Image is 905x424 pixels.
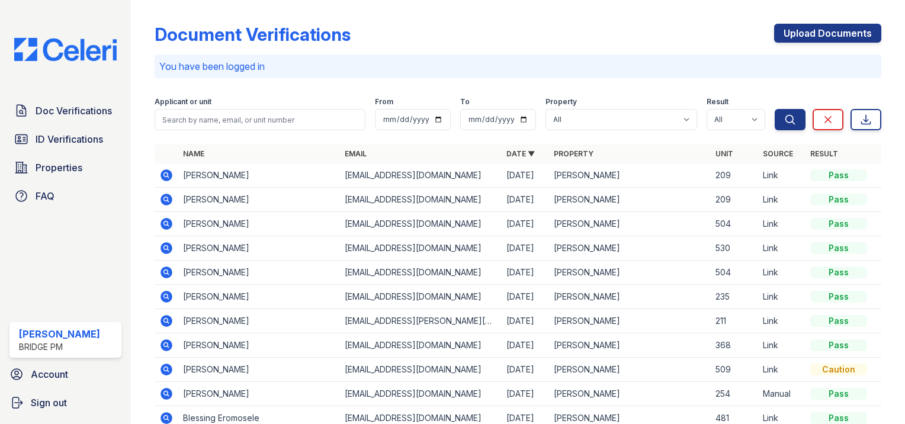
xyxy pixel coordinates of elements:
[31,396,67,410] span: Sign out
[502,309,549,333] td: [DATE]
[711,163,758,188] td: 209
[502,333,549,358] td: [DATE]
[178,358,340,382] td: [PERSON_NAME]
[758,163,805,188] td: Link
[549,163,711,188] td: [PERSON_NAME]
[340,236,502,261] td: [EMAIL_ADDRESS][DOMAIN_NAME]
[36,132,103,146] span: ID Verifications
[19,341,100,353] div: Bridge PM
[178,212,340,236] td: [PERSON_NAME]
[711,261,758,285] td: 504
[810,339,867,351] div: Pass
[375,97,393,107] label: From
[340,309,502,333] td: [EMAIL_ADDRESS][PERSON_NAME][DOMAIN_NAME]
[502,358,549,382] td: [DATE]
[711,358,758,382] td: 509
[758,333,805,358] td: Link
[758,309,805,333] td: Link
[758,236,805,261] td: Link
[810,315,867,327] div: Pass
[31,367,68,381] span: Account
[549,333,711,358] td: [PERSON_NAME]
[502,163,549,188] td: [DATE]
[340,333,502,358] td: [EMAIL_ADDRESS][DOMAIN_NAME]
[549,212,711,236] td: [PERSON_NAME]
[810,218,867,230] div: Pass
[810,242,867,254] div: Pass
[549,285,711,309] td: [PERSON_NAME]
[758,382,805,406] td: Manual
[502,212,549,236] td: [DATE]
[554,149,593,158] a: Property
[340,382,502,406] td: [EMAIL_ADDRESS][DOMAIN_NAME]
[758,188,805,212] td: Link
[549,358,711,382] td: [PERSON_NAME]
[178,285,340,309] td: [PERSON_NAME]
[711,333,758,358] td: 368
[9,99,121,123] a: Doc Verifications
[340,358,502,382] td: [EMAIL_ADDRESS][DOMAIN_NAME]
[810,291,867,303] div: Pass
[5,38,126,61] img: CE_Logo_Blue-a8612792a0a2168367f1c8372b55b34899dd931a85d93a1a3d3e32e68fde9ad4.png
[810,364,867,375] div: Caution
[9,156,121,179] a: Properties
[178,309,340,333] td: [PERSON_NAME]
[549,382,711,406] td: [PERSON_NAME]
[810,194,867,205] div: Pass
[810,266,867,278] div: Pass
[711,212,758,236] td: 504
[502,261,549,285] td: [DATE]
[810,169,867,181] div: Pass
[774,24,881,43] a: Upload Documents
[340,163,502,188] td: [EMAIL_ADDRESS][DOMAIN_NAME]
[810,149,838,158] a: Result
[36,160,82,175] span: Properties
[178,333,340,358] td: [PERSON_NAME]
[758,261,805,285] td: Link
[155,24,351,45] div: Document Verifications
[183,149,204,158] a: Name
[502,188,549,212] td: [DATE]
[9,184,121,208] a: FAQ
[502,236,549,261] td: [DATE]
[155,97,211,107] label: Applicant or unit
[502,382,549,406] td: [DATE]
[159,59,877,73] p: You have been logged in
[178,382,340,406] td: [PERSON_NAME]
[707,97,729,107] label: Result
[715,149,733,158] a: Unit
[460,97,470,107] label: To
[340,261,502,285] td: [EMAIL_ADDRESS][DOMAIN_NAME]
[758,358,805,382] td: Link
[506,149,535,158] a: Date ▼
[340,188,502,212] td: [EMAIL_ADDRESS][DOMAIN_NAME]
[178,236,340,261] td: [PERSON_NAME]
[545,97,577,107] label: Property
[758,285,805,309] td: Link
[758,212,805,236] td: Link
[549,236,711,261] td: [PERSON_NAME]
[19,327,100,341] div: [PERSON_NAME]
[810,388,867,400] div: Pass
[340,212,502,236] td: [EMAIL_ADDRESS][DOMAIN_NAME]
[5,362,126,386] a: Account
[711,285,758,309] td: 235
[345,149,367,158] a: Email
[502,285,549,309] td: [DATE]
[155,109,365,130] input: Search by name, email, or unit number
[810,412,867,424] div: Pass
[711,382,758,406] td: 254
[549,188,711,212] td: [PERSON_NAME]
[5,391,126,415] a: Sign out
[340,285,502,309] td: [EMAIL_ADDRESS][DOMAIN_NAME]
[178,188,340,212] td: [PERSON_NAME]
[763,149,793,158] a: Source
[178,163,340,188] td: [PERSON_NAME]
[711,188,758,212] td: 209
[36,189,54,203] span: FAQ
[9,127,121,151] a: ID Verifications
[549,261,711,285] td: [PERSON_NAME]
[711,236,758,261] td: 530
[711,309,758,333] td: 211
